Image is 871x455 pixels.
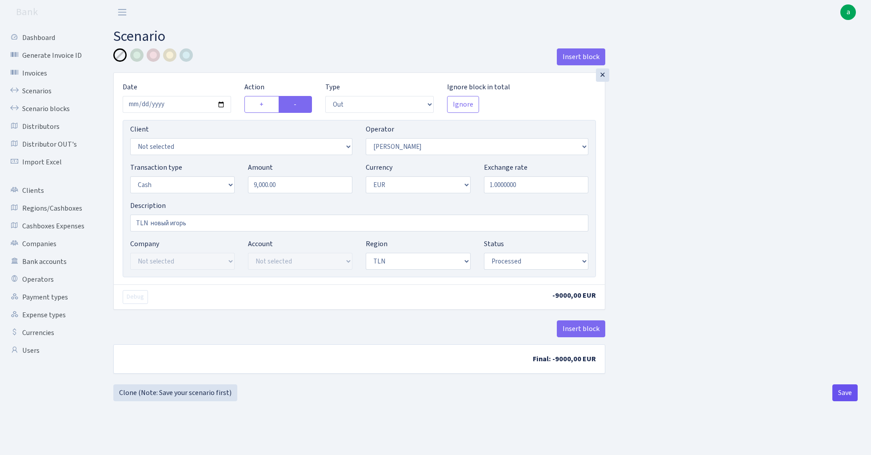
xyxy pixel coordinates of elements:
[244,82,264,92] label: Action
[248,239,273,249] label: Account
[4,324,93,342] a: Currencies
[552,291,596,300] span: -9000,00 EUR
[596,68,609,82] div: ×
[4,82,93,100] a: Scenarios
[557,48,605,65] button: Insert block
[366,162,392,173] label: Currency
[484,162,527,173] label: Exchange rate
[4,153,93,171] a: Import Excel
[4,100,93,118] a: Scenario blocks
[248,162,273,173] label: Amount
[4,342,93,359] a: Users
[4,118,93,136] a: Distributors
[4,182,93,200] a: Clients
[4,253,93,271] a: Bank accounts
[4,64,93,82] a: Invoices
[366,239,388,249] label: Region
[832,384,858,401] button: Save
[130,239,159,249] label: Company
[111,5,133,20] button: Toggle navigation
[130,200,166,211] label: Description
[4,271,93,288] a: Operators
[366,124,394,135] label: Operator
[4,200,93,217] a: Regions/Cashboxes
[123,82,137,92] label: Date
[4,217,93,235] a: Cashboxes Expenses
[123,290,148,304] button: Debug
[113,384,237,401] a: Clone (Note: Save your scenario first)
[484,239,504,249] label: Status
[447,96,479,113] button: Ignore
[325,82,340,92] label: Type
[279,96,312,113] label: -
[4,235,93,253] a: Companies
[447,82,510,92] label: Ignore block in total
[4,136,93,153] a: Distributor OUT's
[557,320,605,337] button: Insert block
[130,124,149,135] label: Client
[130,162,182,173] label: Transaction type
[533,354,596,364] span: Final: -9000,00 EUR
[4,306,93,324] a: Expense types
[4,47,93,64] a: Generate Invoice ID
[4,29,93,47] a: Dashboard
[4,288,93,306] a: Payment types
[840,4,856,20] a: a
[244,96,279,113] label: +
[113,26,165,47] span: Scenario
